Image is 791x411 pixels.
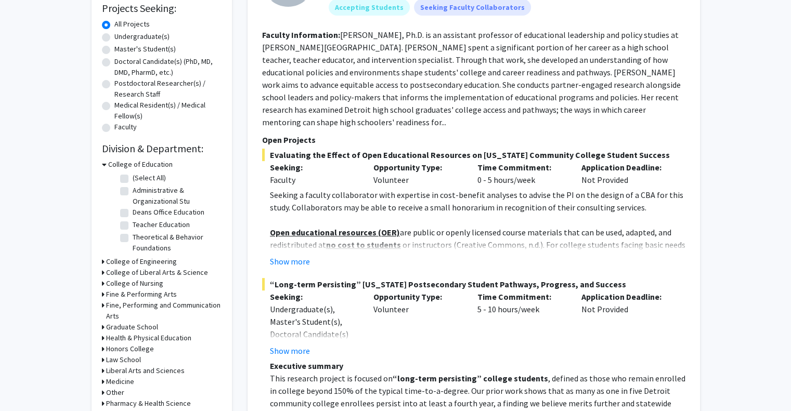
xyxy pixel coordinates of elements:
[8,364,44,403] iframe: Chat
[114,44,176,55] label: Master's Student(s)
[106,300,222,322] h3: Fine, Performing and Communication Arts
[373,290,462,303] p: Opportunity Type:
[581,161,670,174] p: Application Deadline:
[262,30,340,40] b: Faculty Information:
[270,290,358,303] p: Seeking:
[373,161,462,174] p: Opportunity Type:
[133,219,190,230] label: Teacher Education
[106,365,185,376] h3: Liberal Arts and Sciences
[106,267,208,278] h3: College of Liberal Arts & Science
[106,387,124,398] h3: Other
[106,398,191,409] h3: Pharmacy & Health Science
[106,333,191,343] h3: Health & Physical Education
[477,290,566,303] p: Time Commitment:
[470,161,574,186] div: 0 - 5 hours/week
[106,354,141,365] h3: Law School
[114,122,137,132] label: Faculty
[106,256,177,267] h3: College of Engineering
[114,56,222,78] label: Doctoral Candidate(s) (PhD, MD, DMD, PharmD, etc.)
[106,376,134,387] h3: Medicine
[262,134,685,146] p: Open Projects
[102,142,222,155] h2: Division & Department:
[106,322,158,333] h3: Graduate School
[133,185,219,207] label: Administrative & Organizational Stu
[270,361,343,371] strong: Executive summary
[114,31,170,42] label: Undergraduate(s)
[270,227,400,237] u: Open educational resources (OER)
[133,173,166,183] label: (Select All)
[270,189,685,214] p: Seeking a faculty collaborator with expertise in cost-benefit analyses to advise the PI on the de...
[270,161,358,174] p: Seeking:
[114,100,222,122] label: Medical Resident(s) / Medical Fellow(s)
[106,278,163,289] h3: College of Nursing
[114,78,222,100] label: Postdoctoral Researcher(s) / Research Staff
[270,303,358,365] div: Undergraduate(s), Master's Student(s), Doctoral Candidate(s) (PhD, MD, DMD, PharmD, etc.)
[262,149,685,161] span: Evaluating the Effect of Open Educational Resources on [US_STATE] Community College Student Success
[106,343,154,354] h3: Honors College
[477,161,566,174] p: Time Commitment:
[366,290,470,357] div: Volunteer
[262,30,681,127] fg-read-more: [PERSON_NAME], Ph.D. is an assistant professor of educational leadership and policy studies at [P...
[270,174,358,186] div: Faculty
[270,344,310,357] button: Show more
[326,240,401,250] u: no cost to students
[393,373,548,383] strong: “long-term persisting” college students
[470,290,574,357] div: 5 - 10 hours/week
[262,278,685,290] span: “Long-term Persisting” [US_STATE] Postsecondary Student Pathways, Progress, and Success
[108,159,173,170] h3: College of Education
[574,290,678,357] div: Not Provided
[102,2,222,15] h2: Projects Seeking:
[581,290,670,303] p: Application Deadline:
[106,289,177,300] h3: Fine & Performing Arts
[574,161,678,186] div: Not Provided
[133,232,219,254] label: Theoretical & Behavior Foundations
[133,207,204,218] label: Deans Office Education
[270,255,310,268] button: Show more
[366,161,470,186] div: Volunteer
[114,19,150,30] label: All Projects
